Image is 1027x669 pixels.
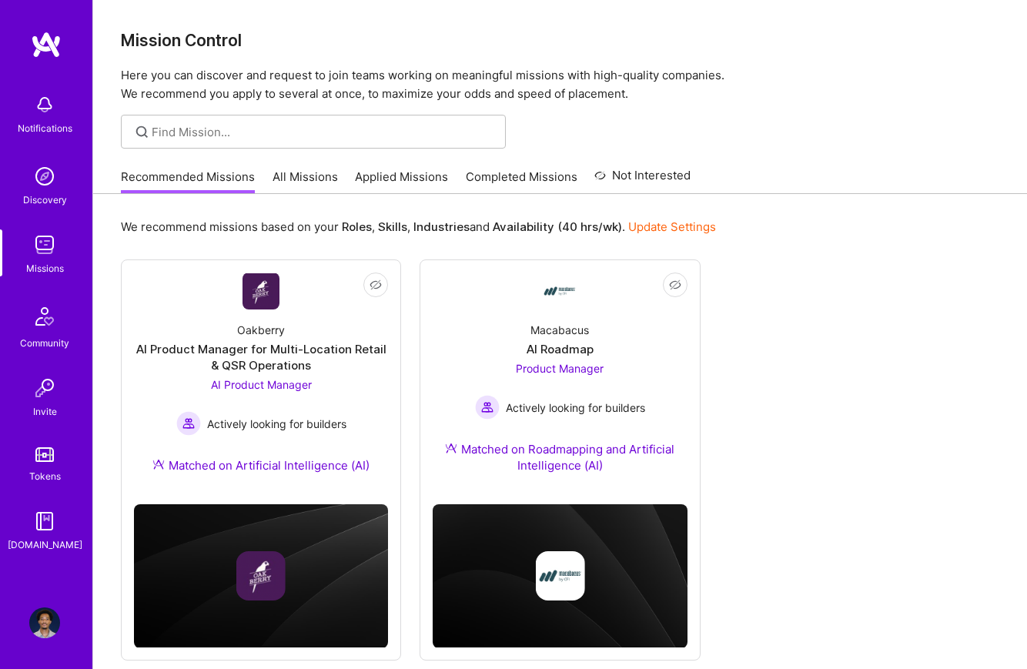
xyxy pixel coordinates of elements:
[35,447,54,462] img: tokens
[26,298,63,335] img: Community
[355,169,448,194] a: Applied Missions
[466,169,577,194] a: Completed Missions
[152,458,165,470] img: Ateam Purple Icon
[433,441,687,473] div: Matched on Roadmapping and Artificial Intelligence (AI)
[530,322,589,338] div: Macabacus
[207,416,346,432] span: Actively looking for builders
[20,335,69,351] div: Community
[433,504,687,648] img: cover
[594,166,691,194] a: Not Interested
[413,219,470,234] b: Industries
[8,537,82,553] div: [DOMAIN_NAME]
[541,273,578,309] img: Company Logo
[18,120,72,136] div: Notifications
[121,219,716,235] p: We recommend missions based on your , , and .
[493,219,622,234] b: Availability (40 hrs/wk)
[176,411,201,436] img: Actively looking for builders
[29,506,60,537] img: guide book
[475,395,500,420] img: Actively looking for builders
[133,123,151,141] i: icon SearchGrey
[33,403,57,420] div: Invite
[211,378,312,391] span: AI Product Manager
[29,607,60,638] img: User Avatar
[527,341,594,357] div: AI Roadmap
[23,192,67,208] div: Discovery
[237,322,285,338] div: Oakberry
[152,124,494,140] input: Find Mission...
[378,219,407,234] b: Skills
[152,457,370,473] div: Matched on Artificial Intelligence (AI)
[31,31,62,59] img: logo
[445,442,457,454] img: Ateam Purple Icon
[29,161,60,192] img: discovery
[29,468,61,484] div: Tokens
[29,229,60,260] img: teamwork
[628,219,716,234] a: Update Settings
[516,362,604,375] span: Product Manager
[134,504,388,648] img: cover
[535,551,584,600] img: Company logo
[236,551,286,600] img: Company logo
[134,341,388,373] div: AI Product Manager for Multi-Location Retail & QSR Operations
[342,219,372,234] b: Roles
[29,89,60,120] img: bell
[121,66,999,103] p: Here you can discover and request to join teams working on meaningful missions with high-quality ...
[243,273,279,309] img: Company Logo
[26,260,64,276] div: Missions
[29,373,60,403] img: Invite
[273,169,338,194] a: All Missions
[121,169,255,194] a: Recommended Missions
[506,400,645,416] span: Actively looking for builders
[669,279,681,291] i: icon EyeClosed
[370,279,382,291] i: icon EyeClosed
[121,31,999,50] h3: Mission Control
[433,273,687,492] a: Company LogoMacabacusAI RoadmapProduct Manager Actively looking for buildersActively looking for ...
[134,273,388,492] a: Company LogoOakberryAI Product Manager for Multi-Location Retail & QSR OperationsAI Product Manag...
[25,607,64,638] a: User Avatar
